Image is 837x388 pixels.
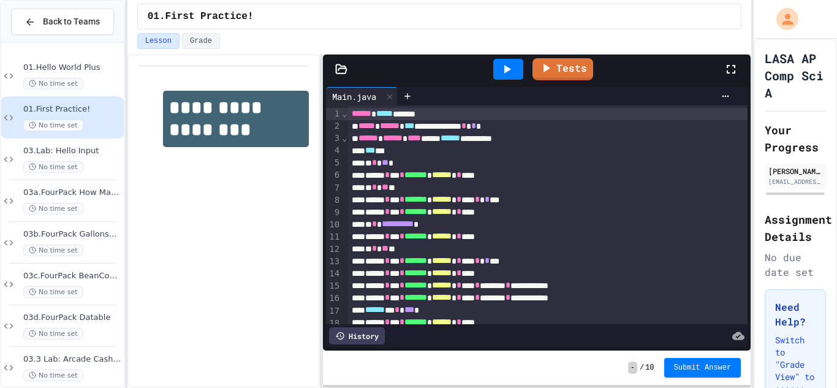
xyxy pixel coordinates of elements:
[532,58,593,80] a: Tests
[326,219,341,231] div: 10
[326,305,341,318] div: 17
[645,363,654,373] span: 10
[326,87,398,105] div: Main.java
[326,157,341,169] div: 5
[768,165,822,177] div: [PERSON_NAME]
[341,133,347,143] span: Fold line
[326,108,341,120] div: 1
[23,370,83,381] span: No time set
[326,256,341,268] div: 13
[23,78,83,89] span: No time set
[329,327,385,344] div: History
[23,328,83,340] span: No time set
[326,207,341,219] div: 9
[763,5,801,33] div: My Account
[765,211,826,245] h2: Assignment Details
[23,229,121,240] span: 03b.FourPack GallonsWasted
[23,146,121,156] span: 03.Lab: Hello Input
[341,108,347,118] span: Fold line
[765,121,826,156] h2: Your Progress
[23,120,83,131] span: No time set
[326,318,341,330] div: 18
[326,292,341,305] div: 16
[23,286,83,298] span: No time set
[137,33,180,49] button: Lesson
[326,169,341,181] div: 6
[326,231,341,243] div: 11
[326,145,341,157] div: 4
[326,182,341,194] div: 7
[326,280,341,292] div: 15
[11,9,114,35] button: Back to Teams
[326,243,341,256] div: 12
[326,194,341,207] div: 8
[326,120,341,132] div: 2
[765,50,826,101] h1: LASA AP Comp Sci A
[326,90,382,103] div: Main.java
[326,268,341,280] div: 14
[326,132,341,145] div: 3
[23,271,121,281] span: 03c.FourPack BeanCount
[640,363,644,373] span: /
[628,362,637,374] span: -
[23,63,121,73] span: 01.Hello World Plus
[148,9,254,24] span: 01.First Practice!
[23,354,121,365] span: 03.3 Lab: Arcade Cashier
[768,177,822,186] div: [EMAIL_ADDRESS][DOMAIN_NAME]
[664,358,741,378] button: Submit Answer
[23,245,83,256] span: No time set
[23,313,121,323] span: 03d.FourPack Datable
[765,250,826,280] div: No due date set
[43,15,100,28] span: Back to Teams
[775,300,816,329] h3: Need Help?
[23,203,83,215] span: No time set
[23,161,83,173] span: No time set
[674,363,732,373] span: Submit Answer
[182,33,220,49] button: Grade
[23,188,121,198] span: 03a.FourPack How Many Pages
[23,104,121,115] span: 01.First Practice!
